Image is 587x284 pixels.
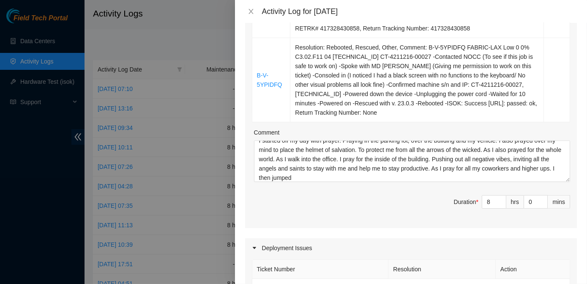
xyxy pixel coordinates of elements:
[548,195,570,209] div: mins
[454,197,478,207] div: Duration
[252,260,389,279] th: Ticket Number
[257,72,282,88] a: B-V-5YPIDFQ
[248,8,254,15] span: close
[245,8,257,16] button: Close
[252,245,257,251] span: caret-right
[290,38,544,122] td: Resolution: Rebooted, Rescued, Other, Comment: B-V-5YPIDFQ FABRIC-LAX Low 0 0% C3.02.F11 04 [TECH...
[254,128,280,137] label: Comment
[496,260,570,279] th: Action
[245,238,577,258] div: Deployment Issues
[388,260,496,279] th: Resolution
[506,195,524,209] div: hrs
[262,7,577,16] div: Activity Log for [DATE]
[254,141,570,182] textarea: Comment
